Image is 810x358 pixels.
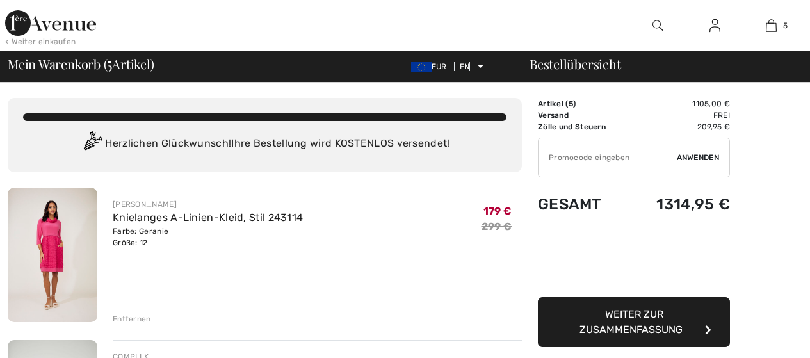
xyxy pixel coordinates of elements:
font: Artikel ( [538,99,569,108]
font: Bestellübersicht [530,55,620,72]
img: Euro [411,62,432,72]
font: 179 € [483,205,512,217]
font: 5 [783,21,788,30]
font: Entfernen [113,314,151,323]
font: [PERSON_NAME] [113,200,177,209]
font: Frei [713,111,730,120]
font: Zölle und Steuern [538,122,606,131]
font: Größe: 12 [113,238,148,247]
a: Anmelden [699,18,731,34]
font: 299 € [482,220,512,232]
font: Farbe: Geranie [113,227,168,236]
button: Weiter zur Zusammenfassung [538,297,730,347]
img: Meine Tasche [766,18,777,33]
font: Anwenden [677,153,719,162]
iframe: Öffnet ein Widget, in dem Sie weitere Informationen finden [718,320,797,352]
font: Weiter zur Zusammenfassung [579,308,683,336]
font: Versand [538,111,569,120]
img: Knielanges A-Linien-Kleid, Stil 243114 [8,188,97,322]
img: Congratulation2.svg [79,131,105,157]
font: < Weiter einkaufen [5,37,76,46]
img: Meine Daten [709,18,720,33]
font: 209,95 € [697,122,730,131]
img: 1ère Avenue [5,10,96,36]
font: 1314,95 € [656,195,730,213]
a: 5 [743,18,799,33]
font: Ihre Bestellung wird KOSTENLOS versendet! [231,137,450,149]
a: Knielanges A-Linien-Kleid, Stil 243114 [113,211,303,224]
iframe: PayPal [538,226,730,293]
font: 5 [107,51,112,74]
font: 1105,00 € [692,99,730,108]
font: Herzlichen Glückwunsch! [105,137,231,149]
font: Gesamt [538,195,602,213]
font: ) [573,99,576,108]
font: Mein Warenkorb ( [8,55,107,72]
input: Aktionscode [539,138,677,177]
img: Durchsuchen Sie die Website [652,18,663,33]
font: Artikel) [112,55,154,72]
font: EUR [432,62,447,71]
font: 5 [569,99,573,108]
font: EN [460,62,470,71]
